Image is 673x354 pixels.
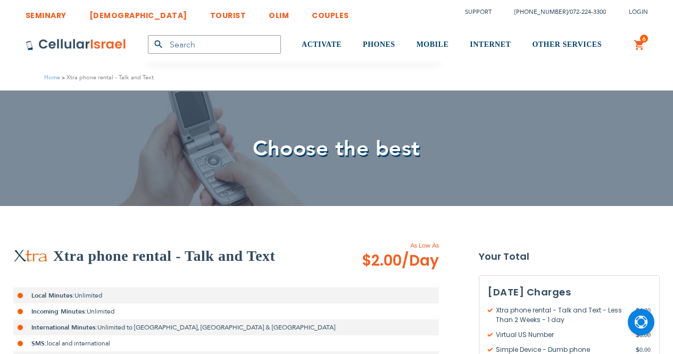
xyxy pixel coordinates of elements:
[479,249,660,265] strong: Your Total
[269,3,289,22] a: OLIM
[488,306,636,325] span: Xtra phone rental - Talk and Text - Less Than 2 Weeks - 1 day
[362,250,439,271] span: $2.00
[470,40,511,48] span: INTERNET
[634,39,645,52] a: 6
[636,330,651,340] span: 0.00
[402,250,439,271] span: /Day
[31,323,97,332] strong: International Minutes:
[31,307,87,316] strong: Incoming Minutes:
[636,306,651,325] span: 4.20
[13,303,439,319] li: Unlimited
[253,134,420,163] span: Choose the best
[148,35,281,54] input: Search
[532,25,602,65] a: OTHER SERVICES
[60,72,154,83] li: Xtra phone rental - Talk and Text
[488,330,636,340] span: Virtual US Number
[31,291,74,300] strong: Local Minutes:
[13,249,48,263] img: Xtra phone rental - Talk and Text
[13,319,439,335] li: Unlimited to [GEOGRAPHIC_DATA], [GEOGRAPHIC_DATA] & [GEOGRAPHIC_DATA]
[302,25,342,65] a: ACTIVATE
[629,8,648,16] span: Login
[532,40,602,48] span: OTHER SERVICES
[514,8,568,16] a: [PHONE_NUMBER]
[13,335,439,351] li: local and international
[210,3,246,22] a: TOURIST
[636,330,639,340] span: $
[13,287,439,303] li: Unlimited
[417,25,449,65] a: MOBILE
[642,35,646,43] span: 6
[363,40,395,48] span: PHONES
[465,8,492,16] a: Support
[570,8,606,16] a: 072-224-3300
[636,306,639,315] span: $
[89,3,187,22] a: [DEMOGRAPHIC_DATA]
[417,40,449,48] span: MOBILE
[44,73,60,81] a: Home
[470,25,511,65] a: INTERNET
[31,339,47,348] strong: SMS:
[312,3,349,22] a: COUPLES
[53,245,275,267] h2: Xtra phone rental - Talk and Text
[302,40,342,48] span: ACTIVATE
[488,284,651,300] h3: [DATE] Charges
[26,3,67,22] a: SEMINARY
[504,4,606,20] li: /
[363,25,395,65] a: PHONES
[26,38,127,51] img: Cellular Israel Logo
[333,241,439,250] span: As Low As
